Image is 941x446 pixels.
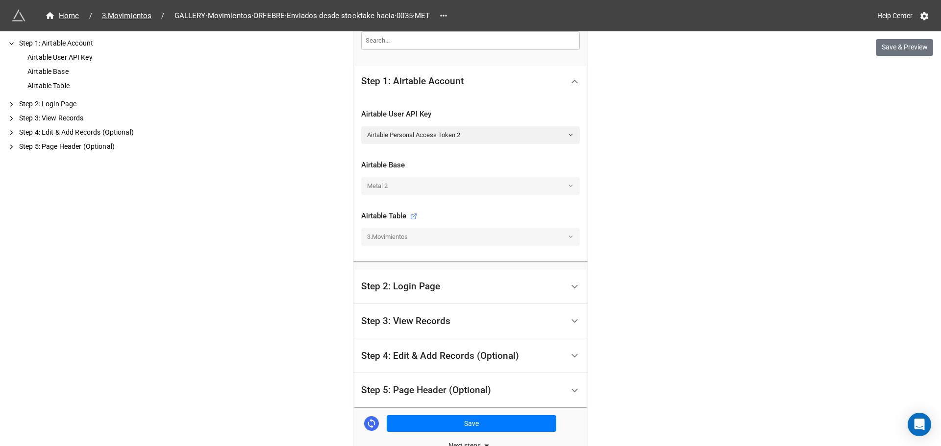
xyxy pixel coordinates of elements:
[96,10,158,22] a: 3.Movimientos
[361,385,491,395] div: Step 5: Page Header (Optional)
[39,10,436,22] nav: breadcrumb
[361,109,580,120] div: Airtable User API Key
[17,113,157,123] div: Step 3: View Records
[25,52,157,63] div: Airtable User API Key
[876,39,933,56] button: Save & Preview
[17,141,157,152] div: Step 5: Page Header (Optional)
[25,81,157,91] div: Airtable Table
[361,126,580,144] a: Airtable Personal Access Token 2
[25,67,157,77] div: Airtable Base
[353,269,588,304] div: Step 2: Login Page
[39,10,85,22] a: Home
[361,351,519,361] div: Step 4: Edit & Add Records (Optional)
[353,338,588,373] div: Step 4: Edit & Add Records (Optional)
[870,7,919,24] a: Help Center
[17,38,157,48] div: Step 1: Airtable Account
[353,66,588,97] div: Step 1: Airtable Account
[17,99,157,109] div: Step 2: Login Page
[361,282,440,291] div: Step 2: Login Page
[12,9,25,23] img: miniextensions-icon.73ae0678.png
[353,373,588,408] div: Step 5: Page Header (Optional)
[361,160,580,171] div: Airtable Base
[387,415,556,432] button: Save
[364,416,379,431] a: Sync Base Structure
[169,10,436,22] span: GALLERY·Movimientos·ORFEBRE·Enviados desde stocktake hacia·0035·MET
[361,76,464,86] div: Step 1: Airtable Account
[908,413,931,436] div: Open Intercom Messenger
[361,211,417,222] div: Airtable Table
[361,31,580,50] input: Search...
[89,11,92,21] li: /
[353,304,588,339] div: Step 3: View Records
[361,316,450,326] div: Step 3: View Records
[45,10,79,22] div: Home
[161,11,164,21] li: /
[353,97,588,261] div: Step 1: Airtable Account
[17,127,157,138] div: Step 4: Edit & Add Records (Optional)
